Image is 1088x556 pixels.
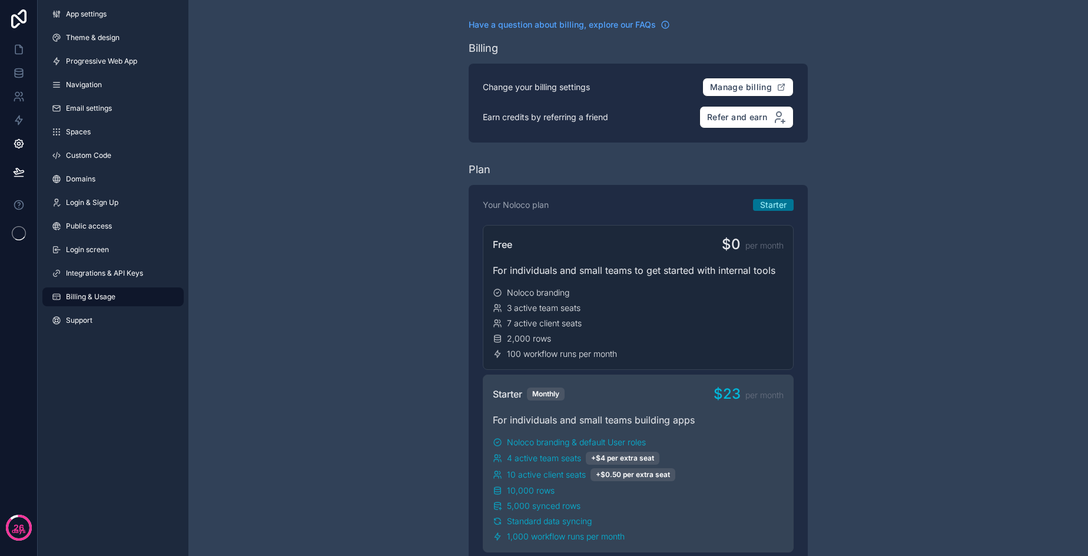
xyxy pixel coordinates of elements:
span: Refer and earn [707,112,767,123]
span: Noloco branding [507,287,569,299]
a: Progressive Web App [42,52,184,71]
span: Starter [760,199,787,211]
span: App settings [66,9,107,19]
a: Custom Code [42,146,184,165]
span: Theme & design [66,33,120,42]
span: Billing & Usage [66,292,115,302]
a: Spaces [42,123,184,141]
a: Login screen [42,240,184,259]
span: Support [66,316,92,325]
span: Login screen [66,245,109,254]
a: Email settings [42,99,184,118]
a: Integrations & API Keys [42,264,184,283]
div: Billing [469,40,498,57]
span: 4 active team seats [507,452,581,464]
p: days [12,527,26,536]
div: Monthly [527,388,565,401]
span: 2,000 rows [507,333,551,345]
a: Navigation [42,75,184,94]
span: Progressive Web App [66,57,137,66]
span: Free [493,237,512,251]
a: Support [42,311,184,330]
span: Integrations & API Keys [66,269,143,278]
span: Custom Code [66,151,111,160]
span: 7 active client seats [507,317,582,329]
span: Public access [66,221,112,231]
a: App settings [42,5,184,24]
span: Spaces [66,127,91,137]
span: $0 [722,235,741,254]
span: 10 active client seats [507,469,586,481]
button: Manage billing [702,78,794,97]
a: Public access [42,217,184,236]
a: Have a question about billing, explore our FAQs [469,19,670,31]
p: Your Noloco plan [483,199,549,211]
button: Refer and earn [699,106,794,128]
span: per month [745,240,784,251]
span: Navigation [66,80,102,90]
div: For individuals and small teams building apps [493,413,784,427]
div: +$0.50 per extra seat [591,468,675,481]
span: Domains [66,174,95,184]
span: Noloco branding & default User roles [507,436,646,448]
span: Starter [493,387,522,401]
p: Change your billing settings [483,81,590,93]
div: Plan [469,161,490,178]
span: $23 [714,385,741,403]
span: 3 active team seats [507,302,581,314]
span: Login & Sign Up [66,198,118,207]
span: per month [745,389,784,401]
a: Domains [42,170,184,188]
span: 100 workflow runs per month [507,348,617,360]
p: 26 [14,522,24,534]
span: 1,000 workflow runs per month [507,531,625,542]
a: Theme & design [42,28,184,47]
span: Email settings [66,104,112,113]
a: Login & Sign Up [42,193,184,212]
div: +$4 per extra seat [586,452,659,465]
span: 5,000 synced rows [507,500,581,512]
span: Standard data syncing [507,515,592,527]
p: Earn credits by referring a friend [483,111,608,123]
div: For individuals and small teams to get started with internal tools [493,263,784,277]
span: Have a question about billing, explore our FAQs [469,19,656,31]
span: 10,000 rows [507,485,555,497]
a: Billing & Usage [42,287,184,306]
span: Manage billing [710,82,772,92]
